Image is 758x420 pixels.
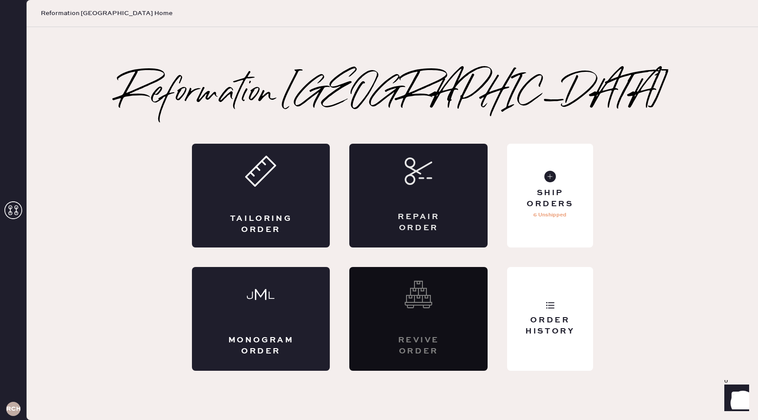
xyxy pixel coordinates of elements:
h2: Reformation [GEOGRAPHIC_DATA] [118,76,667,112]
div: Monogram Order [227,335,295,357]
div: Ship Orders [514,188,586,210]
h3: RCHA [6,406,20,412]
div: Repair Order [385,212,452,234]
span: Reformation [GEOGRAPHIC_DATA] Home [41,9,172,18]
iframe: Front Chat [716,380,754,418]
div: Interested? Contact us at care@hemster.co [349,267,488,371]
div: Tailoring Order [227,213,295,236]
p: 6 Unshipped [533,210,567,220]
div: Revive order [385,335,452,357]
div: Order History [514,315,586,337]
